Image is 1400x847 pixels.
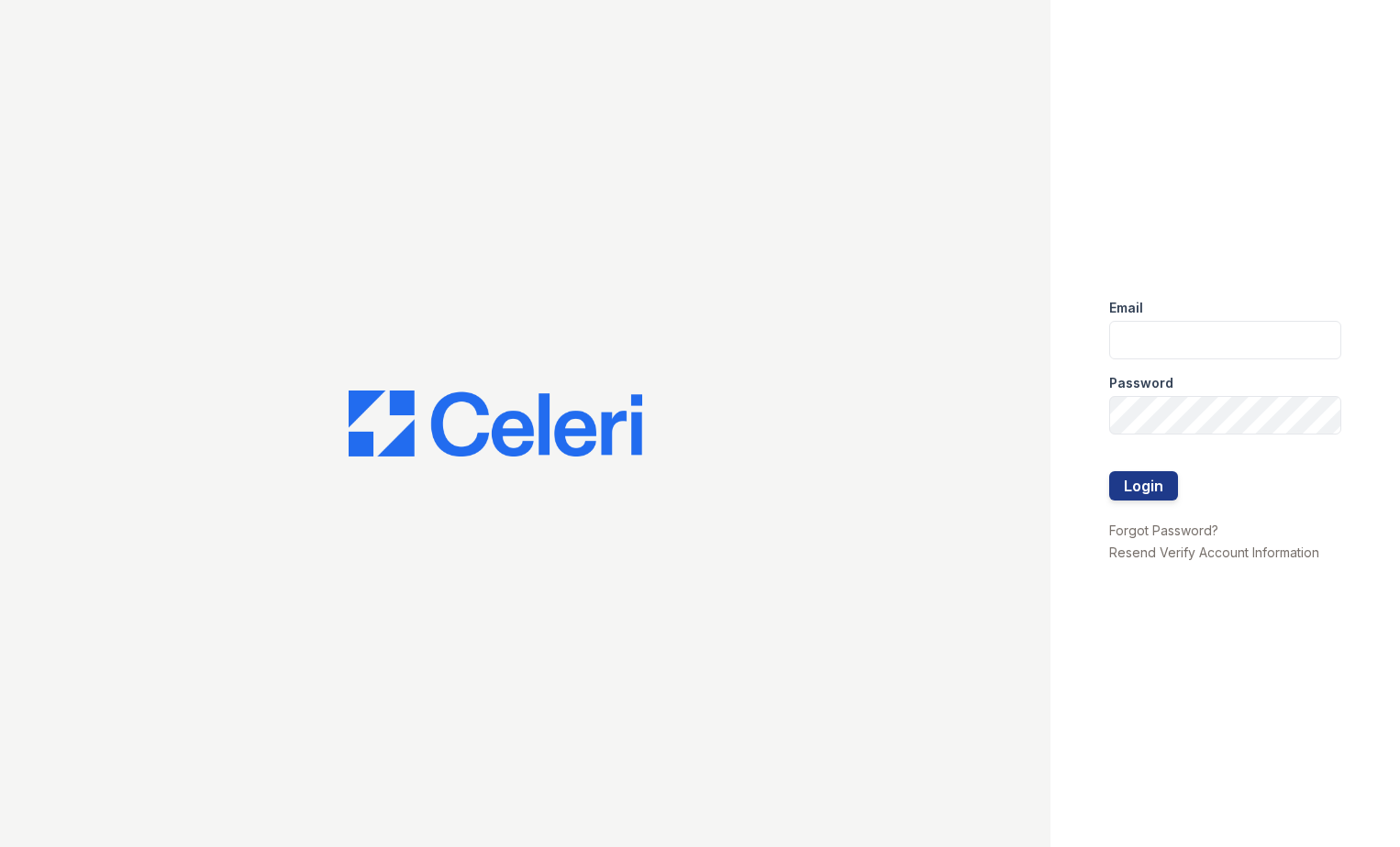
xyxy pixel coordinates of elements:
a: Forgot Password? [1109,522,1218,538]
button: Login [1109,471,1178,500]
a: Resend Verify Account Information [1109,544,1319,560]
label: Email [1109,299,1143,317]
img: CE_Logo_Blue-a8612792a0a2168367f1c8372b55b34899dd931a85d93a1a3d3e32e68fde9ad4.png [349,390,642,456]
label: Password [1109,374,1173,392]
